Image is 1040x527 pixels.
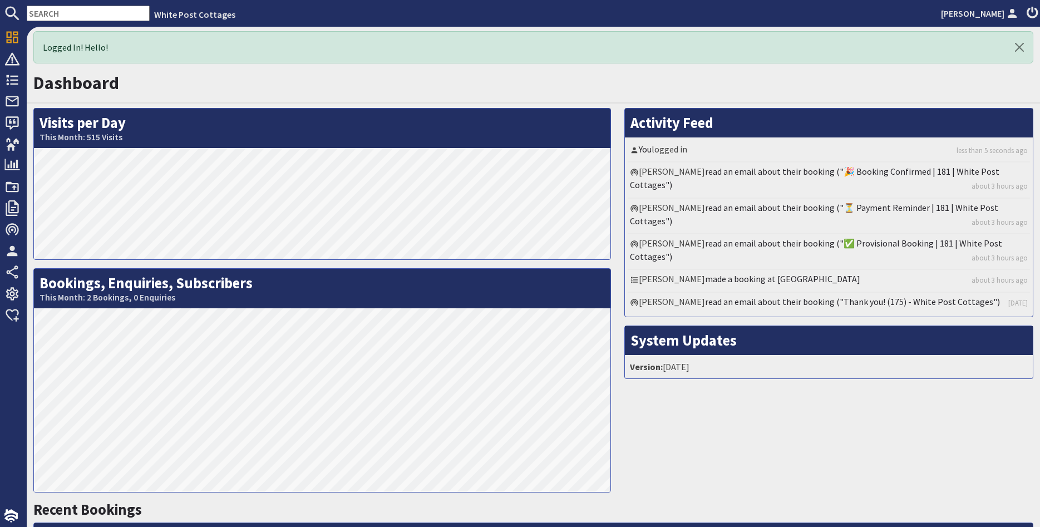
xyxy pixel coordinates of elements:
[40,292,605,303] small: This Month: 2 Bookings, 0 Enquiries
[628,358,1030,376] li: [DATE]
[705,273,860,284] a: made a booking at [GEOGRAPHIC_DATA]
[639,144,652,155] a: You
[33,500,142,519] a: Recent Bookings
[972,181,1028,191] a: about 3 hours ago
[630,166,999,190] a: read an email about their booking ("🎉 Booking Confirmed | 181 | White Post Cottages")
[628,162,1030,198] li: [PERSON_NAME]
[27,6,150,21] input: SEARCH
[630,238,1002,262] a: read an email about their booking ("✅ Provisional Booking | 181 | White Post Cottages")
[628,140,1030,162] li: logged in
[630,202,998,226] a: read an email about their booking ("⏳ Payment Reminder | 181 | White Post Cottages")
[957,145,1028,156] a: less than 5 seconds ago
[1008,298,1028,308] a: [DATE]
[628,293,1030,314] li: [PERSON_NAME]
[630,114,713,132] a: Activity Feed
[972,253,1028,263] a: about 3 hours ago
[34,269,610,308] h2: Bookings, Enquiries, Subscribers
[628,234,1030,270] li: [PERSON_NAME]
[628,270,1030,292] li: [PERSON_NAME]
[154,9,235,20] a: White Post Cottages
[34,109,610,148] h2: Visits per Day
[630,331,737,349] a: System Updates
[972,217,1028,228] a: about 3 hours ago
[630,361,663,372] strong: Version:
[705,296,1000,307] a: read an email about their booking ("Thank you! (175) - White Post Cottages")
[33,72,119,94] a: Dashboard
[40,132,605,142] small: This Month: 515 Visits
[628,199,1030,234] li: [PERSON_NAME]
[33,31,1033,63] div: Logged In! Hello!
[941,7,1020,20] a: [PERSON_NAME]
[4,509,18,523] img: staytech_i_w-64f4e8e9ee0a9c174fd5317b4b171b261742d2d393467e5bdba4413f4f884c10.svg
[972,275,1028,285] a: about 3 hours ago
